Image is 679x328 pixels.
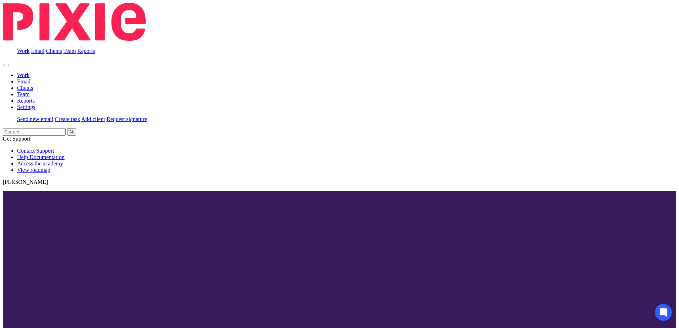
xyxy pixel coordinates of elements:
[17,160,63,166] a: Access the academy
[17,148,54,154] a: Contact Support
[17,154,65,160] a: Help Documentation
[17,72,29,78] a: Work
[77,48,95,54] a: Reports
[17,167,50,173] a: View roadmap
[17,48,29,54] a: Work
[107,116,147,122] a: Request signature
[17,78,31,84] a: Email
[63,48,76,54] a: Team
[3,3,146,41] img: Pixie
[3,128,66,136] input: Search
[17,116,53,122] a: Send new email
[55,116,80,122] a: Create task
[17,85,33,91] a: Clients
[3,179,676,185] p: [PERSON_NAME]
[17,91,29,97] a: Team
[31,48,44,54] a: Email
[81,116,105,122] a: Add client
[3,136,31,142] span: Get Support
[46,48,62,54] a: Clients
[17,104,36,110] a: Settings
[17,98,35,104] a: Reports
[67,128,76,136] button: Search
